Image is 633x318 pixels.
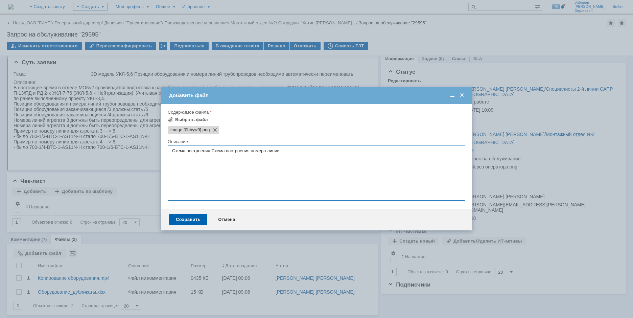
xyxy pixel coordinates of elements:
[459,92,465,98] span: Закрыть
[168,110,464,114] div: Содержимое файла
[168,139,464,144] div: Описание
[169,92,465,98] div: Добавить файл
[201,127,210,133] span: image [0hbyw9].png
[175,117,208,122] div: Выбрать файл
[449,92,456,98] span: Свернуть (Ctrl + M)
[170,127,201,133] span: image [0hbyw9].png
